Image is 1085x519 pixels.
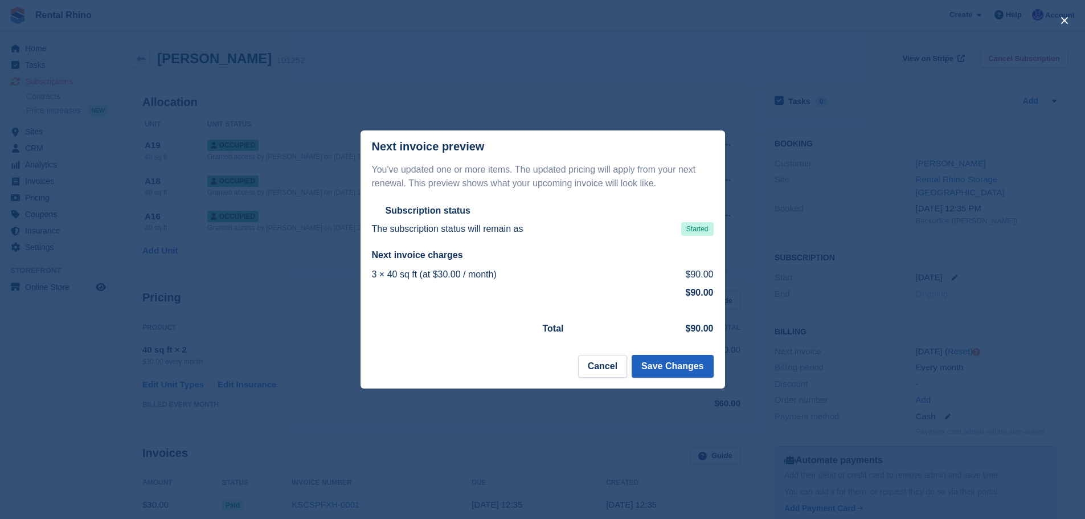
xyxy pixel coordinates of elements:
[651,265,714,284] td: $90.00
[372,163,714,190] p: You've updated one or more items. The updated pricing will apply from your next renewal. This pre...
[686,324,714,333] strong: $90.00
[1055,11,1074,30] button: close
[372,265,652,284] td: 3 × 40 sq ft (at $30.00 / month)
[372,140,485,153] p: Next invoice preview
[386,205,470,216] h2: Subscription status
[578,355,627,378] button: Cancel
[372,222,523,236] p: The subscription status will remain as
[686,288,714,297] strong: $90.00
[632,355,713,378] button: Save Changes
[543,324,564,333] strong: Total
[681,222,714,236] span: Started
[372,250,714,261] h2: Next invoice charges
